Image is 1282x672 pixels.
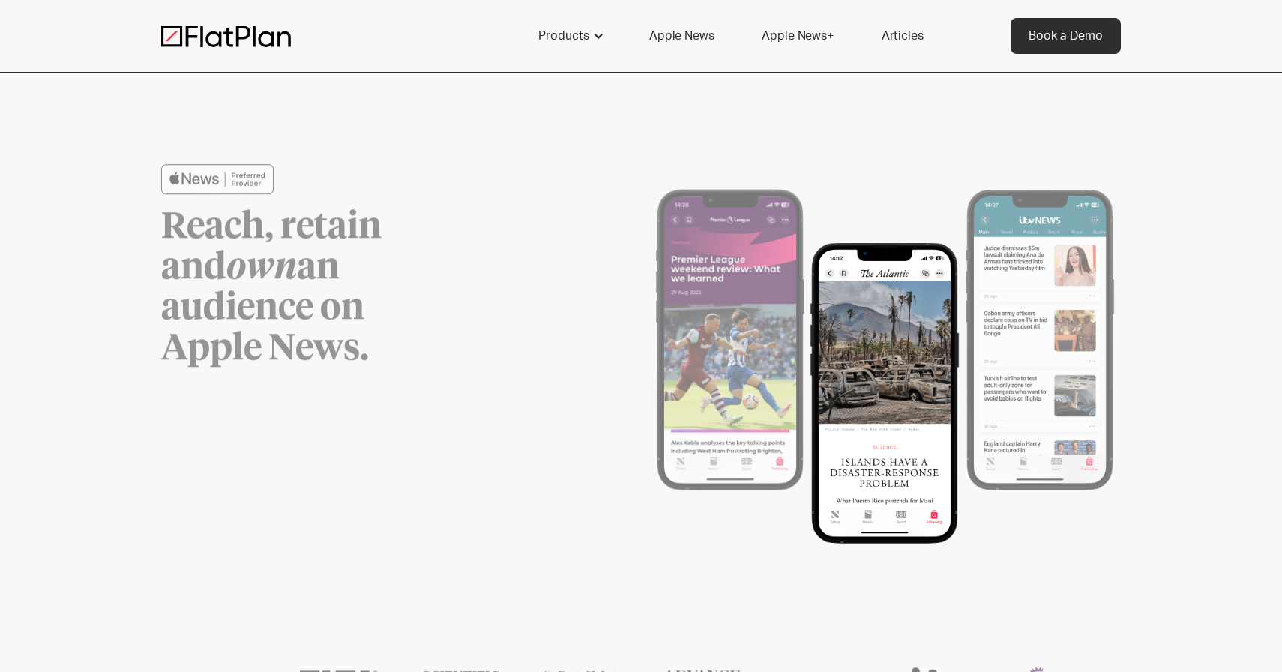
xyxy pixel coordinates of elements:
em: own [226,250,297,286]
div: Products [520,18,619,54]
h1: Reach, retain and an audience on Apple News. [161,207,469,369]
a: Book a Demo [1011,18,1121,54]
div: Products [538,27,589,45]
a: Articles [864,18,942,54]
a: Apple News+ [744,18,851,54]
div: Book a Demo [1029,27,1103,45]
a: Apple News [631,18,732,54]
